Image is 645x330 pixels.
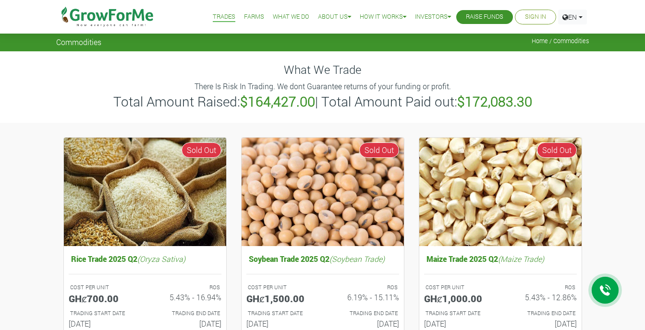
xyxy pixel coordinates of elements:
[466,12,503,22] a: Raise Funds
[329,254,385,264] i: (Soybean Trade)
[70,283,136,292] p: COST PER UNIT
[248,283,314,292] p: COST PER UNIT
[182,142,221,158] span: Sold Out
[508,293,577,302] h6: 5.43% - 12.86%
[426,283,492,292] p: COST PER UNIT
[244,12,264,22] a: Farms
[56,63,589,77] h4: What We Trade
[330,319,399,328] h6: [DATE]
[154,283,220,292] p: ROS
[415,12,451,22] a: Investors
[69,293,138,304] h5: GHȼ700.00
[509,309,575,318] p: Estimated Trading End Date
[331,283,398,292] p: ROS
[69,319,138,328] h6: [DATE]
[69,252,221,266] h5: Rice Trade 2025 Q2
[426,309,492,318] p: Estimated Trading Start Date
[246,319,316,328] h6: [DATE]
[508,319,577,328] h6: [DATE]
[424,252,577,266] h5: Maize Trade 2025 Q2
[273,12,309,22] a: What We Do
[58,81,588,92] p: There Is Risk In Trading. We dont Guarantee returns of your funding or profit.
[248,309,314,318] p: Estimated Trading Start Date
[558,10,587,24] a: EN
[246,252,399,266] h5: Soybean Trade 2025 Q2
[537,142,577,158] span: Sold Out
[242,138,404,247] img: growforme image
[457,93,532,110] b: $172,083.30
[246,293,316,304] h5: GHȼ1,500.00
[424,319,493,328] h6: [DATE]
[154,309,220,318] p: Estimated Trading End Date
[318,12,351,22] a: About Us
[525,12,546,22] a: Sign In
[331,309,398,318] p: Estimated Trading End Date
[56,37,101,47] span: Commodities
[152,319,221,328] h6: [DATE]
[498,254,544,264] i: (Maize Trade)
[424,293,493,304] h5: GHȼ1,000.00
[137,254,185,264] i: (Oryza Sativa)
[360,12,406,22] a: How it Works
[213,12,235,22] a: Trades
[359,142,399,158] span: Sold Out
[58,94,588,110] h3: Total Amount Raised: | Total Amount Paid out:
[532,37,589,45] span: Home / Commodities
[64,138,226,247] img: growforme image
[70,309,136,318] p: Estimated Trading Start Date
[509,283,575,292] p: ROS
[152,293,221,302] h6: 5.43% - 16.94%
[330,293,399,302] h6: 6.19% - 15.11%
[419,138,582,247] img: growforme image
[240,93,315,110] b: $164,427.00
